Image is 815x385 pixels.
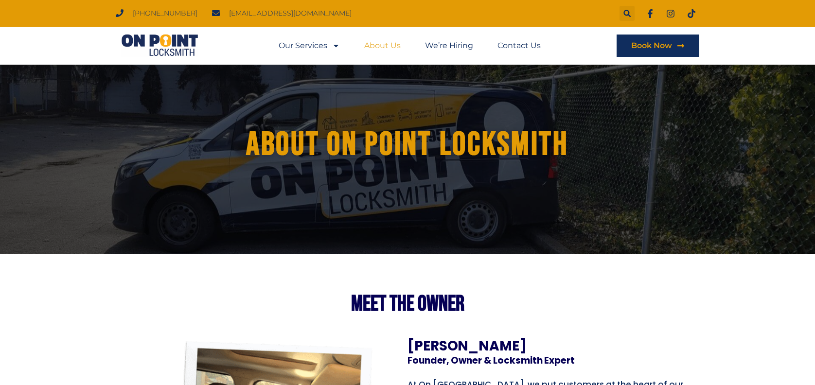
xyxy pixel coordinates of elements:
[135,293,680,315] h2: MEET THE Owner
[364,35,401,57] a: About Us
[227,7,352,20] span: [EMAIL_ADDRESS][DOMAIN_NAME]
[407,339,680,353] h3: [PERSON_NAME]
[279,35,340,57] a: Our Services
[497,35,541,57] a: Contact Us
[425,35,473,57] a: We’re Hiring
[130,7,197,20] span: [PHONE_NUMBER]
[279,35,541,57] nav: Menu
[617,35,699,57] a: Book Now
[145,126,670,163] h1: About ON POINT LOCKSMITH
[407,356,680,365] h3: Founder, Owner & Locksmith Expert
[631,42,672,50] span: Book Now
[620,6,635,21] div: Search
